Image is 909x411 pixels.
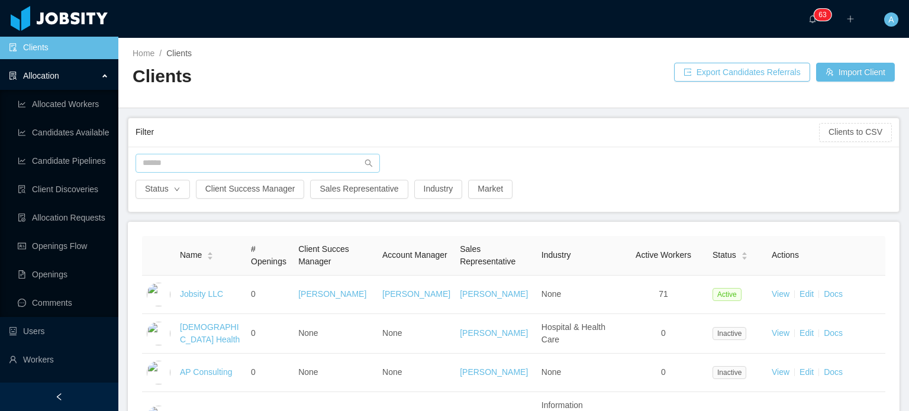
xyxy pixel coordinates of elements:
span: Hospital & Health Care [541,322,605,344]
a: icon: file-doneAllocation Requests [18,206,109,229]
span: Allocation [23,71,59,80]
span: Active Workers [636,250,691,260]
i: icon: bell [808,15,817,23]
td: 0 [246,354,294,392]
span: None [298,367,318,377]
a: icon: messageComments [18,291,109,315]
a: icon: userWorkers [9,348,109,371]
i: icon: solution [9,72,17,80]
img: 6a8e90c0-fa44-11e7-aaa7-9da49113f530_5a5d50e77f870-400w.png [147,322,170,345]
a: icon: idcardOpenings Flow [18,234,109,258]
td: 71 [619,276,708,314]
span: Status [713,249,736,261]
i: icon: caret-down [741,255,747,258]
img: 6a95fc60-fa44-11e7-a61b-55864beb7c96_5a5d513336692-400w.png [147,361,170,384]
span: Account Manager [382,250,447,260]
a: Edit [800,289,814,299]
span: Clients [166,48,192,58]
td: 0 [619,354,708,392]
a: Edit [800,367,814,377]
button: Client Success Manager [196,180,305,199]
a: icon: line-chartCandidate Pipelines [18,149,109,173]
a: icon: auditClients [9,35,109,59]
div: Sort [741,250,748,258]
span: None [382,328,402,338]
a: Docs [824,367,843,377]
div: Sort [207,250,214,258]
span: None [541,367,561,377]
a: icon: line-chartAllocated Workers [18,92,109,116]
p: 6 [818,9,823,21]
a: [PERSON_NAME] [298,289,366,299]
button: Industry [414,180,463,199]
a: icon: profile [9,376,109,400]
a: [DEMOGRAPHIC_DATA] Health [180,322,240,344]
a: icon: file-textOpenings [18,263,109,286]
a: icon: file-searchClient Discoveries [18,177,109,201]
td: 0 [246,276,294,314]
a: Jobsity LLC [180,289,223,299]
span: Inactive [713,366,746,379]
span: / [159,48,162,58]
i: icon: caret-up [741,251,747,254]
a: [PERSON_NAME] [460,289,528,299]
a: View [772,367,789,377]
i: icon: search [365,159,373,167]
a: [PERSON_NAME] [382,289,450,299]
span: None [541,289,561,299]
td: 0 [619,314,708,354]
span: Sales Representative [460,244,515,266]
span: None [382,367,402,377]
a: [PERSON_NAME] [460,367,528,377]
h2: Clients [133,64,514,89]
a: View [772,289,789,299]
button: icon: usergroup-addImport Client [816,63,895,82]
i: icon: caret-down [207,255,214,258]
button: Market [468,180,512,199]
a: AP Consulting [180,367,232,377]
span: Inactive [713,327,746,340]
sup: 63 [814,9,831,21]
a: Home [133,48,154,58]
p: 3 [823,9,827,21]
a: icon: line-chartCandidates Available [18,121,109,144]
i: icon: plus [846,15,855,23]
a: Docs [824,289,843,299]
a: [PERSON_NAME] [460,328,528,338]
span: # Openings [251,244,286,266]
span: None [298,328,318,338]
span: A [888,12,894,27]
button: Clients to CSV [819,123,892,142]
a: View [772,328,789,338]
button: Sales Representative [310,180,408,199]
td: 0 [246,314,294,354]
a: Edit [800,328,814,338]
span: Actions [772,250,799,260]
button: icon: exportExport Candidates Referrals [674,63,810,82]
button: Statusicon: down [136,180,190,199]
div: Filter [136,121,819,143]
span: Active [713,288,742,301]
i: icon: caret-up [207,251,214,254]
a: icon: robotUsers [9,319,109,343]
img: dc41d540-fa30-11e7-b498-73b80f01daf1_657caab8ac997-400w.png [147,283,170,306]
span: Client Succes Manager [298,244,349,266]
a: Docs [824,328,843,338]
span: Industry [541,250,571,260]
span: Name [180,249,202,261]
